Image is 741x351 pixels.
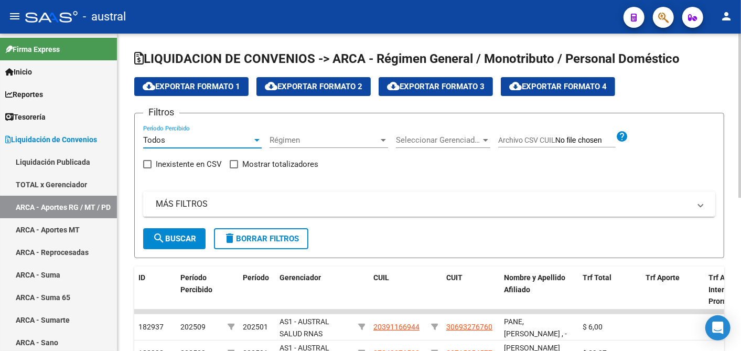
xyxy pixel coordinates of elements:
[501,77,615,96] button: Exportar Formato 4
[156,158,222,171] span: Inexistente en CSV
[509,80,522,92] mat-icon: cloud_download
[243,273,269,282] span: Período
[134,77,249,96] button: Exportar Formato 1
[143,105,179,120] h3: Filtros
[270,135,379,145] span: Régimen
[641,267,704,313] datatable-header-cell: Trf Aporte
[555,136,616,145] input: Archivo CSV CUIL
[138,273,145,282] span: ID
[143,82,240,91] span: Exportar Formato 1
[396,135,481,145] span: Seleccionar Gerenciador
[5,111,46,123] span: Tesorería
[180,273,212,294] span: Período Percibido
[256,77,371,96] button: Exportar Formato 2
[446,273,463,282] span: CUIT
[379,77,493,96] button: Exportar Formato 3
[83,5,126,28] span: - austral
[265,80,277,92] mat-icon: cloud_download
[156,198,690,210] mat-panel-title: MÁS FILTROS
[153,232,165,244] mat-icon: search
[5,66,32,78] span: Inicio
[280,273,321,282] span: Gerenciador
[223,232,236,244] mat-icon: delete
[387,80,400,92] mat-icon: cloud_download
[239,267,275,313] datatable-header-cell: Período
[138,323,164,331] span: 182937
[5,134,97,145] span: Liquidación de Convenios
[578,267,641,313] datatable-header-cell: Trf Total
[646,273,680,282] span: Trf Aporte
[8,10,21,23] mat-icon: menu
[265,82,362,91] span: Exportar Formato 2
[214,228,308,249] button: Borrar Filtros
[143,135,165,145] span: Todos
[509,82,607,91] span: Exportar Formato 4
[387,82,485,91] span: Exportar Formato 3
[504,273,565,294] span: Nombre y Apellido Afiliado
[583,273,611,282] span: Trf Total
[243,323,268,331] span: 202501
[223,234,299,243] span: Borrar Filtros
[616,130,628,143] mat-icon: help
[280,317,329,338] span: AS1 - AUSTRAL SALUD RNAS
[442,267,500,313] datatable-header-cell: CUIT
[5,44,60,55] span: Firma Express
[242,158,318,171] span: Mostrar totalizadores
[153,234,196,243] span: Buscar
[504,317,567,338] span: PANE, [PERSON_NAME] , -
[373,273,389,282] span: CUIL
[369,267,427,313] datatable-header-cell: CUIL
[275,267,354,313] datatable-header-cell: Gerenciador
[498,136,555,144] span: Archivo CSV CUIL
[5,89,43,100] span: Reportes
[720,10,733,23] mat-icon: person
[583,323,603,331] span: $ 6,00
[180,323,206,331] span: 202509
[143,228,206,249] button: Buscar
[446,323,492,331] span: 30693276760
[176,267,223,313] datatable-header-cell: Período Percibido
[134,267,176,313] datatable-header-cell: ID
[143,80,155,92] mat-icon: cloud_download
[705,315,731,341] div: Open Intercom Messenger
[143,192,715,217] mat-expansion-panel-header: MÁS FILTROS
[134,51,680,66] span: LIQUIDACION DE CONVENIOS -> ARCA - Régimen General / Monotributo / Personal Doméstico
[500,267,578,313] datatable-header-cell: Nombre y Apellido Afiliado
[373,323,420,331] span: 20391166944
